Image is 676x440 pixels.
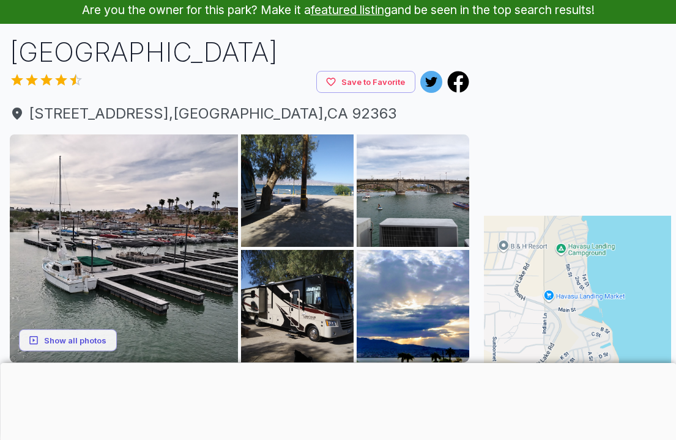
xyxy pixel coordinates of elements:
[19,329,117,351] button: Show all photos
[10,103,469,125] a: [STREET_ADDRESS],[GEOGRAPHIC_DATA],CA 92363
[484,34,667,186] iframe: Advertisement
[484,216,671,403] img: Map for Havasu Landing Resort Campground
[357,134,469,247] img: AAcXr8oJrgBo1_KUFC_hMZyp4upOtZTNDLXyID3YcNx-0y1xoSIqFUlfE5MwCnt91-hD_IeC5wZfzQSNyp2F8iVi37Vh3Pu7s...
[241,134,354,247] img: AAcXr8pK8t3ykM1tClguC-KA9S0DowG8RTJpGwLDcw_nI-P7ZgW7BtjVh5I3kT_50mKk48CvQlVb4m7EPqDQDlgYSMYte8Jao...
[31,363,645,439] iframe: Advertisement
[10,34,469,71] h1: [GEOGRAPHIC_DATA]
[357,250,469,362] img: AAcXr8qWSrALQW2VBwOq-pPTE9brc9JAbrwJuc6EUKJ0axmy3_0PhigETKx23L3UwDX1hxVgDKEd66sm99n72nTu0LI7p7rBh...
[241,250,354,362] img: AAcXr8rnd-oW6HS9isyTI-EtU5n9x-Wby3NQO-mnK4QS6PcV0F6-PpM9muoh06iKcj88XGHZakZjPR5tPqc1ytut-dE1WK98-...
[10,134,238,362] img: AAcXr8rQuI3xLYhrj8dT1fAQRiYjHt672irxYEuVuinfvNW-N_5azipxCmhNVH-am5Aydm0xqWfus3yf51OmX7APR4bnmNpfk...
[316,71,415,94] button: Save to Favorite
[311,2,391,17] a: featured listing
[10,103,469,125] span: [STREET_ADDRESS] , [GEOGRAPHIC_DATA] , CA 92363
